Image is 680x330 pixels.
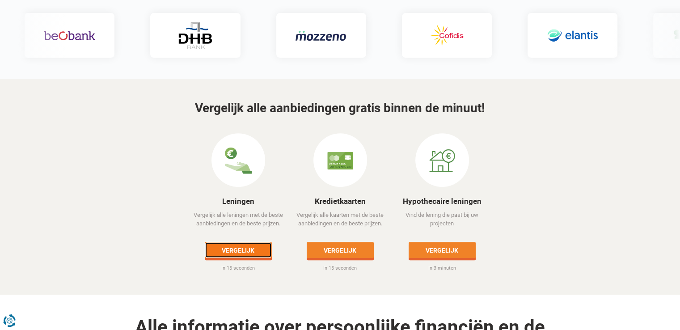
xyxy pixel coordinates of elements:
[222,197,254,206] a: Leningen
[421,23,473,49] img: Cofidis
[44,23,95,49] img: Beobank
[205,242,272,258] a: Vergelijk
[392,265,492,272] p: In 3 minuten
[327,147,354,174] img: Kredietkaarten
[429,147,456,174] img: Hypothecaire leningen
[409,242,476,258] a: Vergelijk
[225,147,252,174] img: Leningen
[315,197,366,206] a: Kredietkaarten
[307,242,374,258] a: Vergelijk
[290,211,390,235] p: Vergelijk alle kaarten met de beste aanbiedingen en de beste prijzen.
[547,23,598,49] img: Elantis
[296,30,347,41] img: Mozzeno
[392,211,492,235] p: Vind de lening die past bij uw projecten
[85,102,595,115] h3: Vergelijk alle aanbiedingen gratis binnen de minuut!
[188,265,288,272] p: In 15 seconden
[403,197,481,206] a: Hypothecaire leningen
[188,211,288,235] p: Vergelijk alle leningen met de beste aanbiedingen en de beste prijzen.
[290,265,390,272] p: In 15 seconden
[177,22,213,49] img: DHB Bank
